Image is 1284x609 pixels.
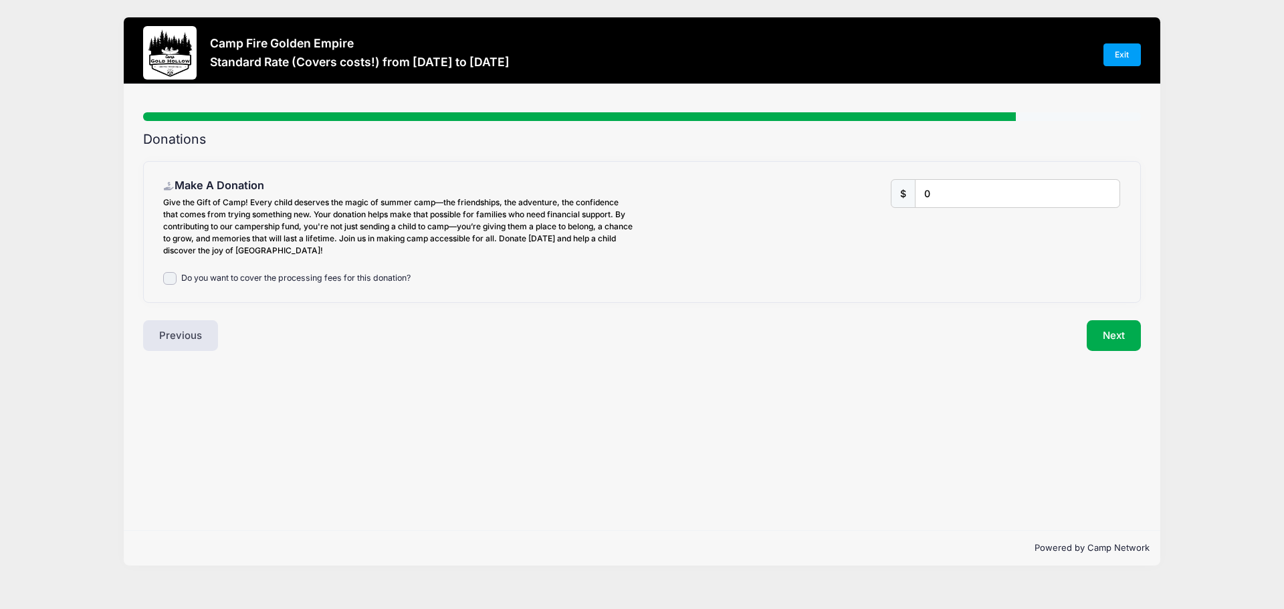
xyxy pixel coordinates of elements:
div: $ [891,179,916,208]
h3: Standard Rate (Covers costs!) from [DATE] to [DATE] [210,55,510,69]
h3: Camp Fire Golden Empire [210,36,510,50]
input: 0.00 [915,179,1120,208]
button: Next [1087,320,1141,351]
a: Exit [1103,43,1141,66]
button: Previous [143,320,218,351]
h4: Make A Donation [163,179,635,193]
label: Do you want to cover the processing fees for this donation? [181,272,411,285]
div: Give the Gift of Camp! Every child deserves the magic of summer camp—the friendships, the adventu... [163,197,635,257]
p: Powered by Camp Network [134,541,1150,555]
h2: Donations [143,132,1141,147]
